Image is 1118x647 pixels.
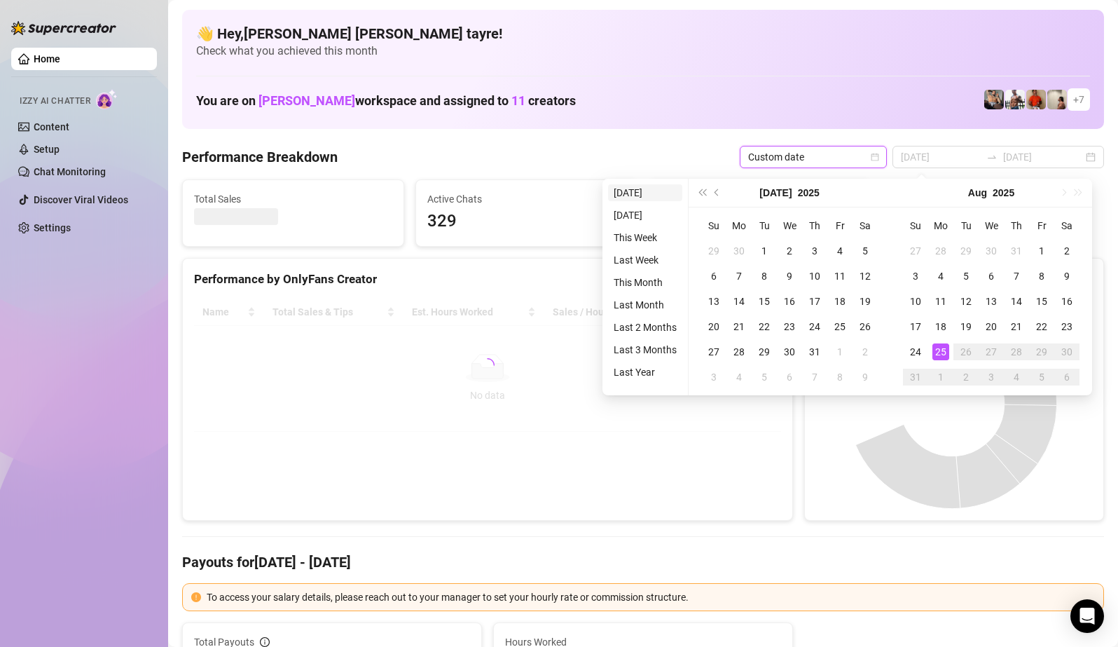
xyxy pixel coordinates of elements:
th: Th [802,213,827,238]
td: 2025-07-07 [726,264,752,289]
th: We [777,213,802,238]
button: Choose a month [759,179,792,207]
td: 2025-07-19 [853,289,878,314]
td: 2025-08-08 [1029,264,1054,289]
div: 5 [1033,369,1050,386]
li: Last Year [608,364,682,381]
div: 23 [781,318,798,335]
a: Setup [34,144,60,155]
td: 2025-07-31 [1004,238,1029,264]
div: 30 [1058,343,1075,360]
div: 7 [731,268,747,285]
td: 2025-08-20 [979,314,1004,339]
td: 2025-07-17 [802,289,827,314]
td: 2025-07-08 [752,264,777,289]
span: 11 [511,93,525,108]
span: info-circle [260,637,270,647]
li: [DATE] [608,184,682,201]
div: 22 [756,318,773,335]
td: 2025-08-29 [1029,339,1054,365]
li: Last Month [608,297,682,313]
div: 2 [781,243,798,259]
div: 1 [932,369,949,386]
a: Chat Monitoring [34,166,106,177]
td: 2025-08-25 [928,339,953,365]
a: Home [34,53,60,64]
li: Last 3 Months [608,341,682,358]
li: [DATE] [608,207,682,224]
td: 2025-07-18 [827,289,853,314]
div: 3 [983,369,1000,386]
td: 2025-09-03 [979,365,1004,390]
td: 2025-06-29 [701,238,726,264]
li: This Week [608,229,682,246]
td: 2025-08-27 [979,339,1004,365]
td: 2025-08-14 [1004,289,1029,314]
div: 7 [806,369,823,386]
div: 19 [958,318,974,335]
td: 2025-07-25 [827,314,853,339]
div: 31 [907,369,924,386]
td: 2025-08-01 [1029,238,1054,264]
td: 2025-08-02 [1054,238,1079,264]
td: 2025-07-11 [827,264,853,289]
div: 9 [781,268,798,285]
td: 2025-07-04 [827,238,853,264]
img: Justin [1026,90,1046,109]
button: Last year (Control + left) [694,179,710,207]
td: 2025-09-06 [1054,365,1079,390]
div: 10 [907,293,924,310]
img: logo-BBDzfeDw.svg [11,21,116,35]
td: 2025-07-30 [777,339,802,365]
div: 31 [1008,243,1025,259]
div: 28 [932,243,949,259]
td: 2025-07-30 [979,238,1004,264]
td: 2025-07-26 [853,314,878,339]
td: 2025-08-26 [953,339,979,365]
td: 2025-08-05 [752,365,777,390]
td: 2025-07-23 [777,314,802,339]
td: 2025-07-12 [853,264,878,289]
th: Fr [1029,213,1054,238]
div: 27 [705,343,722,360]
td: 2025-07-03 [802,238,827,264]
div: 10 [806,268,823,285]
th: Mo [928,213,953,238]
div: 21 [731,318,747,335]
td: 2025-07-24 [802,314,827,339]
td: 2025-07-09 [777,264,802,289]
td: 2025-06-30 [726,238,752,264]
td: 2025-09-02 [953,365,979,390]
div: 13 [983,293,1000,310]
div: Open Intercom Messenger [1070,599,1104,633]
th: Th [1004,213,1029,238]
td: 2025-08-03 [701,365,726,390]
span: Total Sales [194,191,392,207]
li: Last 2 Months [608,319,682,336]
td: 2025-08-10 [903,289,928,314]
div: 30 [983,243,1000,259]
img: AI Chatter [96,89,118,109]
div: 17 [907,318,924,335]
td: 2025-09-04 [1004,365,1029,390]
th: Sa [1054,213,1079,238]
h1: You are on workspace and assigned to creators [196,93,576,109]
td: 2025-08-23 [1054,314,1079,339]
td: 2025-07-27 [903,238,928,264]
th: Fr [827,213,853,238]
div: 12 [958,293,974,310]
div: 9 [857,369,874,386]
div: 20 [705,318,722,335]
td: 2025-09-01 [928,365,953,390]
div: 25 [831,318,848,335]
span: Active Chats [427,191,626,207]
input: End date [1003,149,1083,165]
th: Sa [853,213,878,238]
td: 2025-07-22 [752,314,777,339]
td: 2025-08-16 [1054,289,1079,314]
td: 2025-08-08 [827,365,853,390]
div: 18 [831,293,848,310]
td: 2025-08-18 [928,314,953,339]
div: 16 [781,293,798,310]
span: calendar [871,153,879,161]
